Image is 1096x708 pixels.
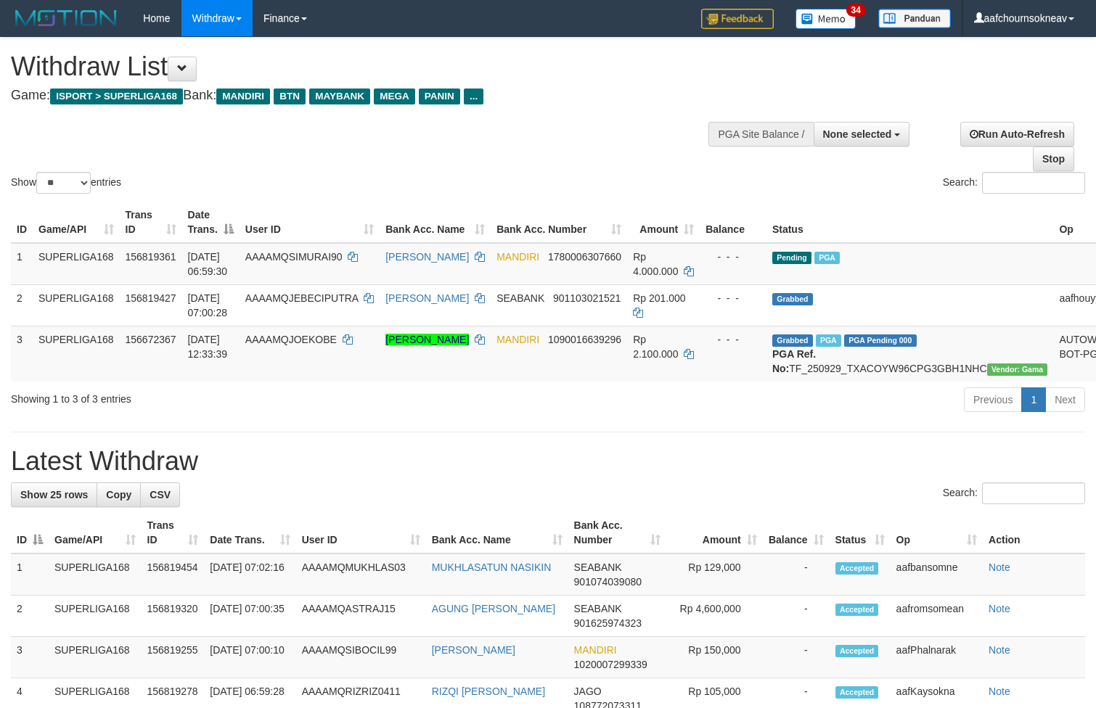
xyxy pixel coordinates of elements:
[891,512,983,553] th: Op: activate to sort column ascending
[943,172,1085,194] label: Search:
[835,604,879,616] span: Accepted
[50,88,183,104] span: ISPORT > SUPERLIGA168
[120,202,182,243] th: Trans ID: activate to sort column ascending
[708,122,813,147] div: PGA Site Balance /
[142,637,205,678] td: 156819255
[891,637,983,678] td: aafPhalnarak
[496,251,539,263] span: MANDIRI
[989,644,1010,656] a: Note
[548,334,621,345] span: Copy 1090016639296 to clipboard
[763,512,830,553] th: Balance: activate to sort column ascending
[20,489,88,501] span: Show 25 rows
[989,561,1010,573] a: Note
[772,348,816,374] b: PGA Ref. No:
[216,88,270,104] span: MANDIRI
[701,9,774,29] img: Feedback.jpg
[309,88,370,104] span: MAYBANK
[204,596,295,637] td: [DATE] 07:00:35
[380,202,491,243] th: Bank Acc. Name: activate to sort column ascending
[574,617,642,629] span: Copy 901625974323 to clipboard
[706,332,761,347] div: - - -
[816,334,841,347] span: Marked by aafsengchandara
[274,88,306,104] span: BTN
[204,512,295,553] th: Date Trans.: activate to sort column ascending
[835,645,879,657] span: Accepted
[496,292,544,304] span: SEABANK
[49,512,142,553] th: Game/API: activate to sort column ascending
[11,637,49,678] td: 3
[627,202,700,243] th: Amount: activate to sort column ascending
[1045,387,1085,412] a: Next
[296,637,426,678] td: AAAAMQSIBOCIL99
[245,334,337,345] span: AAAAMQJOEKOBE
[989,603,1010,614] a: Note
[983,512,1085,553] th: Action
[296,596,426,637] td: AAAAMQASTRAJ15
[11,88,716,103] h4: Game: Bank:
[633,251,678,277] span: Rp 4.000.000
[11,386,446,406] div: Showing 1 to 3 of 3 entries
[844,334,917,347] span: PGA Pending
[182,202,240,243] th: Date Trans.: activate to sort column descending
[666,637,763,678] td: Rp 150,000
[666,596,763,637] td: Rp 4,600,000
[296,553,426,596] td: AAAAMQMUKHLAS03
[766,202,1053,243] th: Status
[666,553,763,596] td: Rp 129,000
[1033,147,1074,171] a: Stop
[385,251,469,263] a: [PERSON_NAME]
[33,202,120,243] th: Game/API: activate to sort column ascending
[245,292,359,304] span: AAAAMQJEBECIPUTRA
[891,553,983,596] td: aafbansomne
[204,637,295,678] td: [DATE] 07:00:10
[432,603,555,614] a: AGUNG [PERSON_NAME]
[11,172,121,194] label: Show entries
[11,326,33,382] td: 3
[633,334,678,360] span: Rp 2.100.000
[666,512,763,553] th: Amount: activate to sort column ascending
[772,293,813,305] span: Grabbed
[574,644,617,656] span: MANDIRI
[982,482,1085,504] input: Search:
[814,252,840,264] span: Marked by aafchoeunmanni
[106,489,131,501] span: Copy
[830,512,891,553] th: Status: activate to sort column ascending
[432,644,515,656] a: [PERSON_NAME]
[426,512,568,553] th: Bank Acc. Name: activate to sort column ascending
[142,512,205,553] th: Trans ID: activate to sort column ascending
[491,202,627,243] th: Bank Acc. Number: activate to sort column ascending
[49,553,142,596] td: SUPERLIGA168
[245,251,343,263] span: AAAAMQSIMURAI90
[11,596,49,637] td: 2
[878,9,951,28] img: panduan.png
[706,291,761,305] div: - - -
[943,482,1085,504] label: Search:
[419,88,460,104] span: PANIN
[11,447,1085,476] h1: Latest Withdraw
[1021,387,1046,412] a: 1
[385,292,469,304] a: [PERSON_NAME]
[823,128,892,140] span: None selected
[126,334,176,345] span: 156672367
[36,172,91,194] select: Showentries
[188,251,228,277] span: [DATE] 06:59:30
[574,561,622,573] span: SEABANK
[763,637,830,678] td: -
[464,88,483,104] span: ...
[706,250,761,264] div: - - -
[700,202,766,243] th: Balance
[374,88,415,104] span: MEGA
[33,243,120,285] td: SUPERLIGA168
[633,292,685,304] span: Rp 201.000
[766,326,1053,382] td: TF_250929_TXACOYW96CPG3GBH1NHC
[772,334,813,347] span: Grabbed
[796,9,856,29] img: Button%20Memo.svg
[11,243,33,285] td: 1
[11,7,121,29] img: MOTION_logo.png
[574,686,602,697] span: JAGO
[989,686,1010,697] a: Note
[553,292,621,304] span: Copy 901103021521 to clipboard
[574,603,622,614] span: SEABANK
[11,553,49,596] td: 1
[142,596,205,637] td: 156819320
